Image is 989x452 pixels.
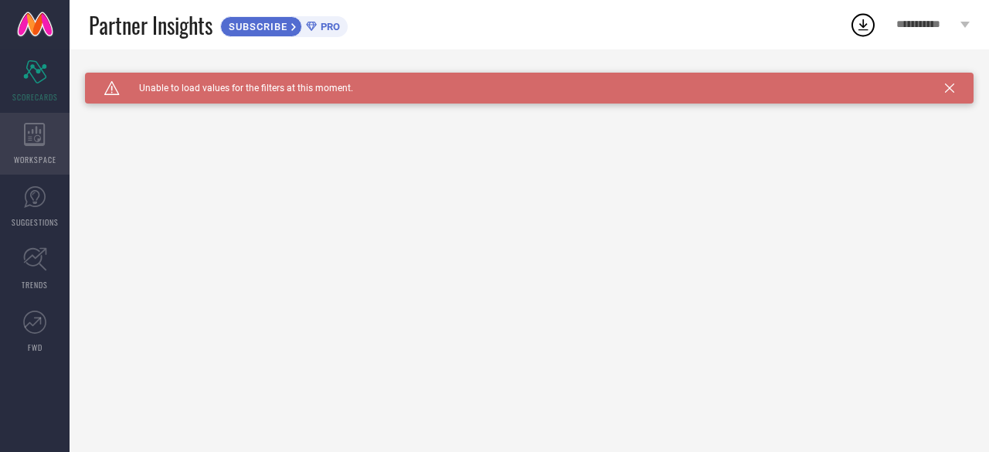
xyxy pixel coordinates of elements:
[14,154,56,165] span: WORKSPACE
[12,216,59,228] span: SUGGESTIONS
[12,91,58,103] span: SCORECARDS
[22,279,48,291] span: TRENDS
[28,342,42,353] span: FWD
[849,11,877,39] div: Open download list
[317,21,340,32] span: PRO
[89,9,212,41] span: Partner Insights
[221,21,291,32] span: SUBSCRIBE
[120,83,353,93] span: Unable to load values for the filters at this moment.
[85,73,974,85] div: Unable to load filters at this moment. Please try later.
[220,12,348,37] a: SUBSCRIBEPRO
